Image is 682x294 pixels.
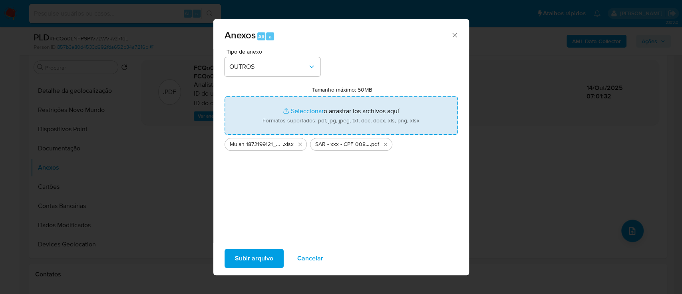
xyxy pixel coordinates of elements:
span: a [269,33,272,40]
span: OUTROS [229,63,308,71]
button: Subir arquivo [225,249,284,268]
span: SAR - xxx - CPF 00895626152 - [PERSON_NAME] [315,140,370,148]
label: Tamanho máximo: 50MB [312,86,372,93]
button: Cerrar [451,31,458,38]
button: Eliminar Mulan 1872199121_2025_10_13_15_52_32.xlsx [295,140,305,149]
span: Anexos [225,28,256,42]
span: .pdf [370,140,379,148]
span: Alt [258,33,264,40]
span: Cancelar [297,250,323,267]
span: Mulan 1872199121_2025_10_13_15_52_32 [230,140,283,148]
span: .xlsx [283,140,294,148]
span: Tipo de anexo [227,49,322,54]
button: OUTROS [225,57,320,76]
button: Eliminar SAR - xxx - CPF 00895626152 - MARLUCIA SOARES FRANCISCO.pdf [381,140,390,149]
ul: Archivos seleccionados [225,135,458,151]
button: Cancelar [287,249,334,268]
span: Subir arquivo [235,250,273,267]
